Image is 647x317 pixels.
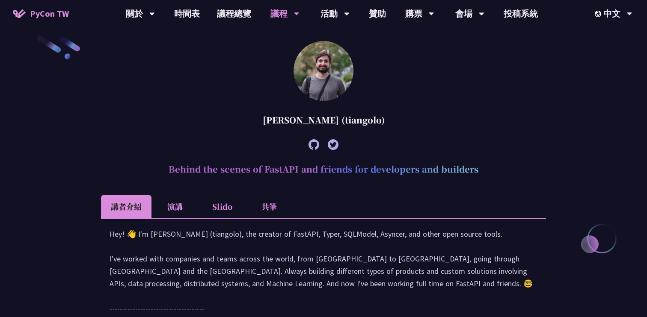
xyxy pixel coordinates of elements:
li: 共筆 [246,195,293,218]
img: Sebastián Ramírez (tiangolo) [294,41,353,101]
li: 演講 [151,195,199,218]
img: Home icon of PyCon TW 2025 [13,9,26,18]
div: [PERSON_NAME] (tiangolo) [101,107,546,133]
img: Locale Icon [595,11,603,17]
li: 講者介紹 [101,195,151,218]
h2: Behind the scenes of FastAPI and friends for developers and builders [101,156,546,182]
span: PyCon TW [30,7,69,20]
a: PyCon TW [4,3,77,24]
li: Slido [199,195,246,218]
